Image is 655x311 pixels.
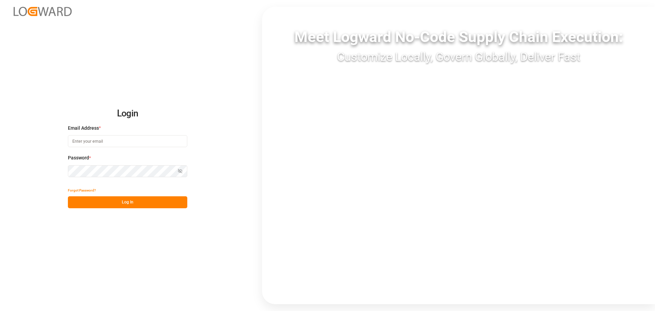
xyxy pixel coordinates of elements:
span: Email Address [68,125,99,132]
img: Logward_new_orange.png [14,7,72,16]
span: Password [68,154,89,161]
input: Enter your email [68,135,187,147]
h2: Login [68,103,187,125]
button: Forgot Password? [68,184,96,196]
button: Log In [68,196,187,208]
div: Meet Logward No-Code Supply Chain Execution: [262,26,655,48]
div: Customize Locally, Govern Globally, Deliver Fast [262,48,655,66]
